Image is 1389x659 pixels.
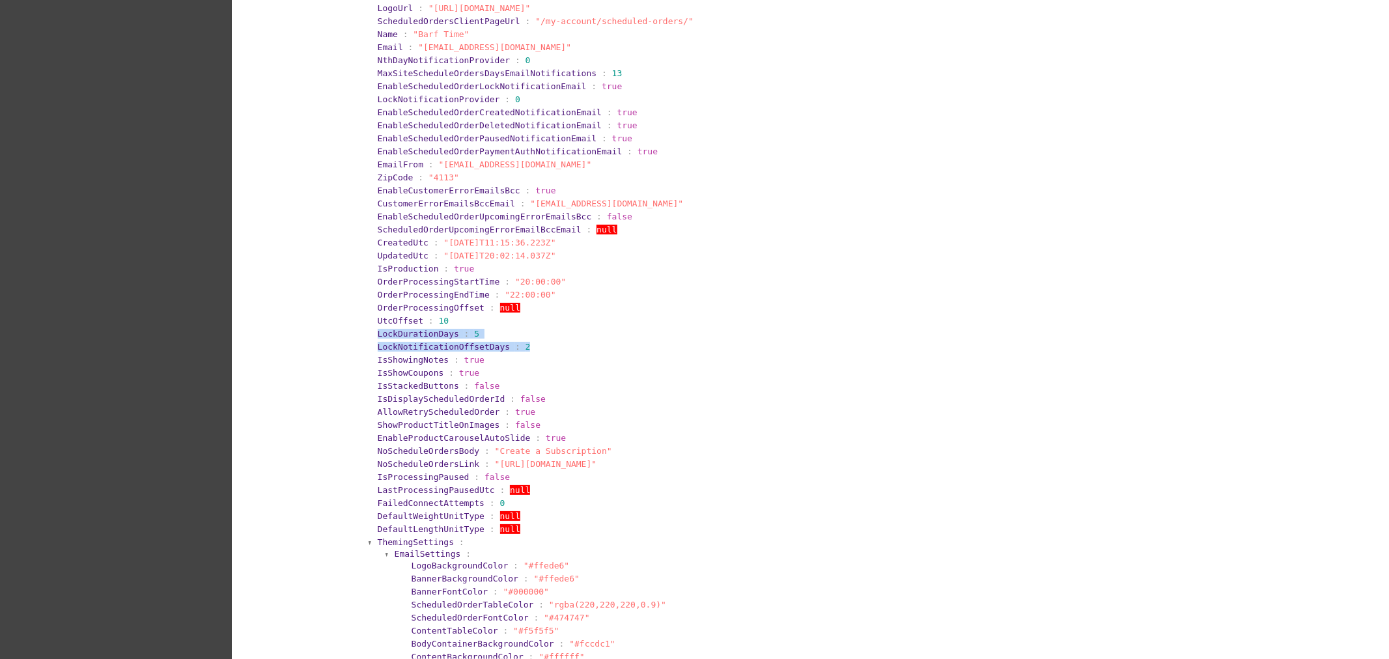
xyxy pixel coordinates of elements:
[524,574,529,583] span: :
[378,355,449,365] span: IsShowingNotes
[515,342,520,352] span: :
[535,186,555,195] span: true
[602,68,607,78] span: :
[513,561,518,570] span: :
[378,459,480,469] span: NoScheduleOrdersLink
[474,381,499,391] span: false
[490,511,495,521] span: :
[500,511,520,521] span: null
[378,42,403,52] span: Email
[378,368,444,378] span: IsShowCoupons
[395,549,461,559] span: EmailSettings
[454,264,474,273] span: true
[418,3,423,13] span: :
[378,251,428,260] span: UpdatedUtc
[484,459,490,469] span: :
[587,225,592,234] span: :
[515,55,520,65] span: :
[412,587,488,596] span: BannerFontColor
[378,68,597,78] span: MaxSiteScheduleOrdersDaysEmailNotifications
[505,290,555,300] span: "22:00:00"
[510,485,530,495] span: null
[505,407,510,417] span: :
[378,133,597,143] span: EnableScheduledOrderPausedNotificationEmail
[464,381,470,391] span: :
[495,446,612,456] span: "Create a Subscription"
[428,173,459,182] span: "4113"
[418,42,571,52] span: "[EMAIL_ADDRESS][DOMAIN_NAME]"
[602,133,607,143] span: :
[443,264,449,273] span: :
[549,600,666,610] span: "rgba(220,220,220,0.9)"
[530,199,683,208] span: "[EMAIL_ADDRESS][DOMAIN_NAME]"
[503,587,549,596] span: "#000000"
[439,316,449,326] span: 10
[500,524,520,534] span: null
[500,485,505,495] span: :
[413,29,469,39] span: "Barf Time"
[520,394,546,404] span: false
[454,355,459,365] span: :
[378,420,500,430] span: ShowProductTitleOnImages
[490,498,495,508] span: :
[378,225,582,234] span: ScheduledOrderUpcomingErrorEmailBccEmail
[546,433,566,443] span: true
[596,212,602,221] span: :
[510,394,515,404] span: :
[434,251,439,260] span: :
[403,29,408,39] span: :
[443,238,555,247] span: "[DATE]T11:15:36.223Z"
[378,160,423,169] span: EmailFrom
[544,613,589,623] span: "#474747"
[539,600,544,610] span: :
[378,446,480,456] span: NoScheduleOrdersBody
[526,55,531,65] span: 0
[378,277,500,287] span: OrderProcessingStartTime
[464,329,470,339] span: :
[378,199,515,208] span: CustomerErrorEmailsBccEmail
[559,639,565,649] span: :
[500,498,505,508] span: 0
[464,355,484,365] span: true
[607,120,612,130] span: :
[378,342,511,352] span: LockNotificationOffsetDays
[524,561,569,570] span: "#ffede6"
[443,251,555,260] span: "[DATE]T20:02:14.037Z"
[617,107,638,117] span: true
[378,107,602,117] span: EnableScheduledOrderCreatedNotificationEmail
[607,212,632,221] span: false
[418,173,423,182] span: :
[500,303,520,313] span: null
[378,394,505,404] span: IsDisplayScheduledOrderId
[439,160,592,169] span: "[EMAIL_ADDRESS][DOMAIN_NAME]"
[378,381,459,391] span: IsStackedButtons
[513,626,559,636] span: "#f5f5f5"
[378,55,511,65] span: NthDayNotificationProvider
[428,160,434,169] span: :
[378,29,398,39] span: Name
[526,16,531,26] span: :
[412,613,529,623] span: ScheduledOrderFontColor
[378,264,439,273] span: IsProduction
[378,16,520,26] span: ScheduledOrdersClientPageUrl
[378,147,623,156] span: EnableScheduledOrderPaymentAuthNotificationEmail
[378,472,470,482] span: IsProcessingPaused
[428,316,434,326] span: :
[378,433,531,443] span: EnableProductCarouselAutoSlide
[434,238,439,247] span: :
[378,511,484,521] span: DefaultWeightUnitType
[428,3,531,13] span: "[URL][DOMAIN_NAME]"
[526,342,531,352] span: 2
[412,561,509,570] span: LogoBackgroundColor
[408,42,414,52] span: :
[505,420,510,430] span: :
[412,574,518,583] span: BannerBackgroundColor
[490,524,495,534] span: :
[412,639,554,649] span: BodyContainerBackgroundColor
[520,199,526,208] span: :
[378,290,490,300] span: OrderProcessingEndTime
[515,94,520,104] span: 0
[515,420,540,430] span: false
[534,574,580,583] span: "#ffede6"
[638,147,658,156] span: true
